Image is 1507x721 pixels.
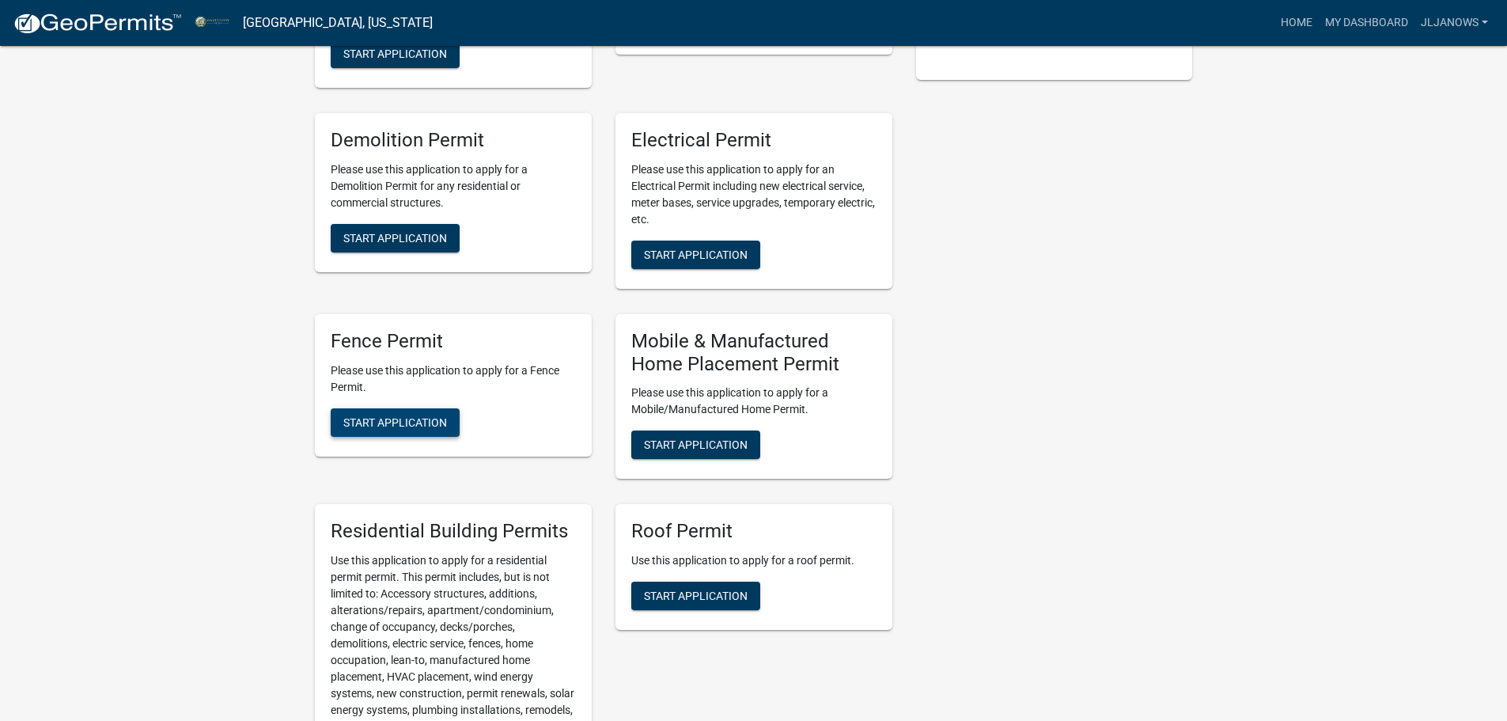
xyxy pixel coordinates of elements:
p: Please use this application to apply for an Electrical Permit including new electrical service, m... [631,161,877,228]
h5: Demolition Permit [331,129,576,152]
a: Home [1274,8,1319,38]
span: Start Application [343,231,447,244]
h5: Mobile & Manufactured Home Placement Permit [631,330,877,376]
button: Start Application [331,40,460,68]
h5: Electrical Permit [631,129,877,152]
p: Please use this application to apply for a Fence Permit. [331,362,576,396]
p: Please use this application to apply for a Demolition Permit for any residential or commercial st... [331,161,576,211]
button: Start Application [331,224,460,252]
span: Start Application [644,590,748,602]
h5: Roof Permit [631,520,877,543]
button: Start Application [631,431,760,459]
button: Start Application [631,582,760,610]
h5: Residential Building Permits [331,520,576,543]
span: Start Application [343,416,447,428]
p: Use this application to apply for a roof permit. [631,552,877,569]
span: Start Application [343,47,447,60]
a: My Dashboard [1319,8,1414,38]
img: Miami County, Indiana [195,12,230,33]
a: [GEOGRAPHIC_DATA], [US_STATE] [243,9,433,36]
button: Start Application [331,408,460,437]
span: Start Application [644,248,748,260]
h5: Fence Permit [331,330,576,353]
span: Start Application [644,438,748,451]
p: Please use this application to apply for a Mobile/Manufactured Home Permit. [631,385,877,418]
a: jljanows [1414,8,1494,38]
button: Start Application [631,241,760,269]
